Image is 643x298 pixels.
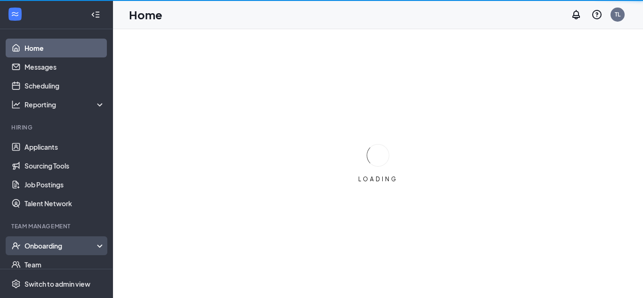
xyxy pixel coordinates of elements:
[24,137,105,156] a: Applicants
[24,241,97,250] div: Onboarding
[10,9,20,19] svg: WorkstreamLogo
[591,9,603,20] svg: QuestionInfo
[24,57,105,76] a: Messages
[24,76,105,95] a: Scheduling
[11,222,103,230] div: Team Management
[11,123,103,131] div: Hiring
[24,156,105,175] a: Sourcing Tools
[615,10,620,18] div: TL
[24,100,105,109] div: Reporting
[11,100,21,109] svg: Analysis
[24,194,105,213] a: Talent Network
[91,10,100,19] svg: Collapse
[24,255,105,274] a: Team
[24,39,105,57] a: Home
[11,241,21,250] svg: UserCheck
[129,7,162,23] h1: Home
[11,279,21,289] svg: Settings
[571,9,582,20] svg: Notifications
[24,279,90,289] div: Switch to admin view
[24,175,105,194] a: Job Postings
[354,175,402,183] div: LOADING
